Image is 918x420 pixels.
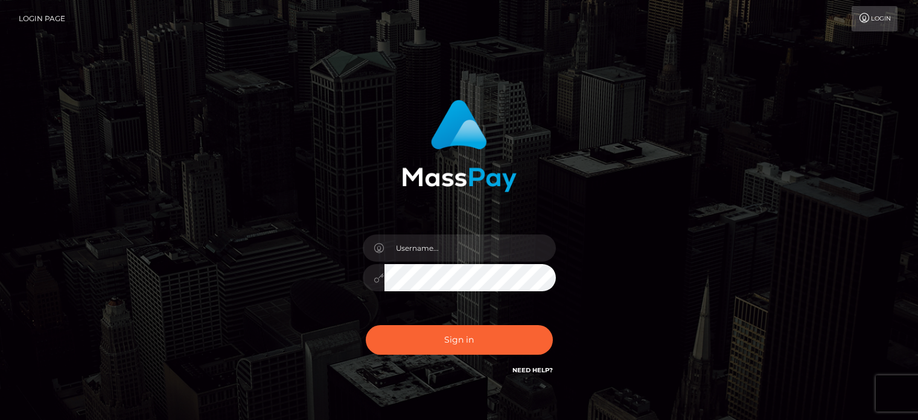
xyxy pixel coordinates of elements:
[19,6,65,31] a: Login Page
[366,325,553,355] button: Sign in
[384,234,556,262] input: Username...
[852,6,897,31] a: Login
[512,366,553,374] a: Need Help?
[402,100,517,192] img: MassPay Login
